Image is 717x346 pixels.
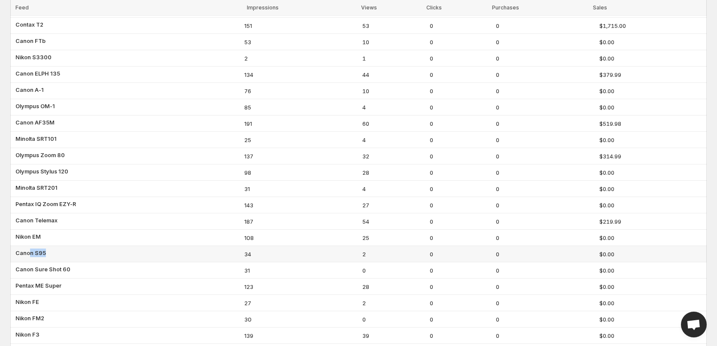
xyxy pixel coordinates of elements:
span: Canon A-1 [15,85,44,94]
span: Canon FTb [15,36,46,45]
span: 10 [362,87,425,95]
span: Canon S95 [15,249,46,257]
span: 0 [496,87,594,95]
span: 0 [430,119,491,128]
td: 25 [242,132,360,148]
span: $0.00 [599,234,702,242]
span: Nikon F3 [15,330,39,339]
td: 2 [242,50,360,67]
span: Olympus Zoom 80 [15,151,65,159]
span: Clicks [426,4,442,11]
span: $0.00 [599,54,702,63]
span: 0 [496,282,594,291]
span: 32 [362,152,425,161]
span: $0.00 [599,103,702,112]
span: $0.00 [599,315,702,324]
td: 137 [242,148,360,164]
span: $1,715.00 [599,21,702,30]
span: 0 [496,70,594,79]
span: Pentax IQ Zoom EZY-R [15,200,76,208]
span: 0 [430,266,491,275]
td: 27 [242,295,360,311]
span: Nikon S3300 [15,53,52,61]
span: Nikon FM2 [15,314,44,322]
span: 39 [362,331,425,340]
span: $314.99 [599,152,702,161]
span: Pentax ME Super [15,281,61,290]
span: 0 [496,234,594,242]
span: 0 [430,201,491,209]
span: 0 [496,201,594,209]
td: 134 [242,67,360,83]
span: Canon ELPH 135 [15,69,60,78]
span: 44 [362,70,425,79]
span: Nikon EM [15,232,41,241]
span: 0 [430,185,491,193]
span: $0.00 [599,266,702,275]
span: 0 [430,315,491,324]
td: 123 [242,279,360,295]
span: 0 [496,38,594,46]
span: $0.00 [599,250,702,258]
span: 0 [496,266,594,275]
span: $519.98 [599,119,702,128]
span: 0 [496,152,594,161]
span: 0 [430,282,491,291]
span: $0.00 [599,38,702,46]
span: 0 [496,250,594,258]
td: 53 [242,34,360,50]
td: 34 [242,246,360,262]
span: 0 [430,54,491,63]
span: $0.00 [599,331,702,340]
span: 53 [362,21,425,30]
td: 85 [242,99,360,115]
span: 54 [362,217,425,226]
td: 98 [242,164,360,181]
td: 151 [242,18,360,34]
td: 187 [242,213,360,230]
span: 0 [496,136,594,144]
span: $0.00 [599,299,702,307]
span: Canon AF35M [15,118,55,127]
td: 143 [242,197,360,213]
span: 0 [430,87,491,95]
span: 0 [496,21,594,30]
span: Purchases [492,4,519,11]
span: 0 [496,168,594,177]
span: 60 [362,119,425,128]
td: 139 [242,328,360,344]
span: 0 [430,331,491,340]
span: 0 [362,315,425,324]
span: 0 [496,315,594,324]
span: 0 [496,217,594,226]
span: 0 [496,103,594,112]
span: Sales [593,4,607,11]
span: $0.00 [599,201,702,209]
span: Nikon FE [15,297,39,306]
span: 25 [362,234,425,242]
span: 28 [362,168,425,177]
span: 0 [430,234,491,242]
span: 28 [362,282,425,291]
span: 0 [362,266,425,275]
span: Canon Sure Shot 60 [15,265,70,273]
span: 2 [362,299,425,307]
span: 0 [430,136,491,144]
span: 0 [496,299,594,307]
span: 4 [362,185,425,193]
span: Olympus OM-1 [15,102,55,110]
span: $0.00 [599,185,702,193]
span: 4 [362,136,425,144]
span: 0 [430,70,491,79]
td: 31 [242,181,360,197]
span: 4 [362,103,425,112]
td: 76 [242,83,360,99]
span: 0 [496,54,594,63]
span: Canon Telemax [15,216,58,225]
span: 0 [430,217,491,226]
span: 0 [430,38,491,46]
span: Views [361,4,377,11]
span: 0 [430,250,491,258]
span: Olympus Stylus 120 [15,167,68,176]
span: 27 [362,201,425,209]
